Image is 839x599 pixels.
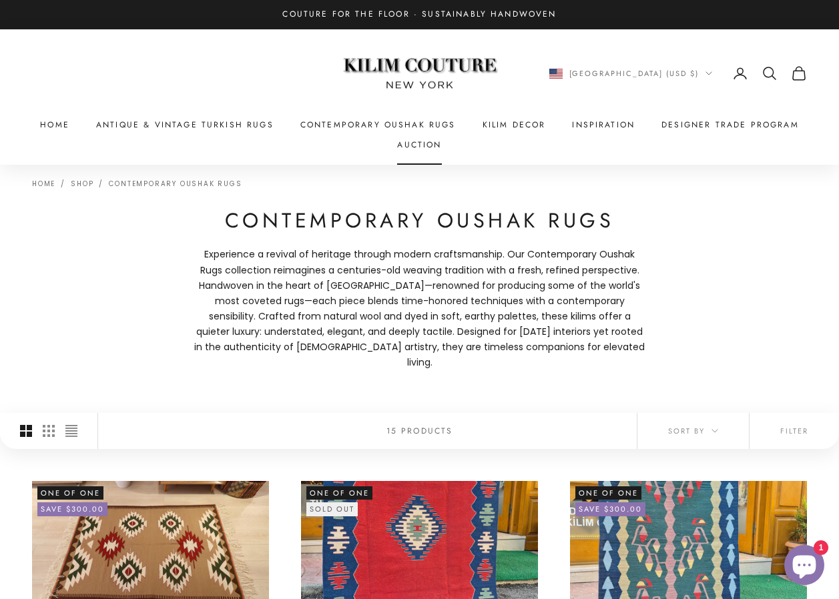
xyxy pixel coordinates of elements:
on-sale-badge: Save $300.00 [575,502,645,516]
nav: Breadcrumb [32,178,242,187]
span: [GEOGRAPHIC_DATA] (USD $) [569,67,700,79]
a: Contemporary Oushak Rugs [109,179,242,189]
a: Shop [71,179,93,189]
img: United States [549,69,563,79]
p: Couture for the Floor · Sustainably Handwoven [282,8,556,21]
a: Inspiration [572,118,635,131]
button: Sort by [637,413,749,449]
button: Switch to smaller product images [43,413,55,449]
span: One of One [306,486,372,500]
a: Contemporary Oushak Rugs [300,118,456,131]
sold-out-badge: Sold out [306,502,358,516]
button: Switch to larger product images [20,413,32,449]
img: Logo of Kilim Couture New York [336,42,503,105]
button: Filter [750,413,839,449]
button: Switch to compact product images [65,413,77,449]
span: One of One [37,486,103,500]
h1: Contemporary Oushak Rugs [193,207,647,234]
p: Experience a revival of heritage through modern craftsmanship. Our Contemporary Oushak Rugs colle... [193,247,647,370]
on-sale-badge: Save $300.00 [37,502,107,516]
a: Designer Trade Program [661,118,799,131]
a: Home [32,179,55,189]
span: Sort by [668,425,718,437]
p: 15 products [386,424,453,438]
a: Home [40,118,69,131]
nav: Primary navigation [32,118,807,152]
span: One of One [575,486,641,500]
button: Change country or currency [549,67,713,79]
a: Auction [397,138,441,151]
nav: Secondary navigation [549,65,808,81]
inbox-online-store-chat: Shopify online store chat [780,545,828,588]
summary: Kilim Decor [483,118,546,131]
a: Antique & Vintage Turkish Rugs [96,118,274,131]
